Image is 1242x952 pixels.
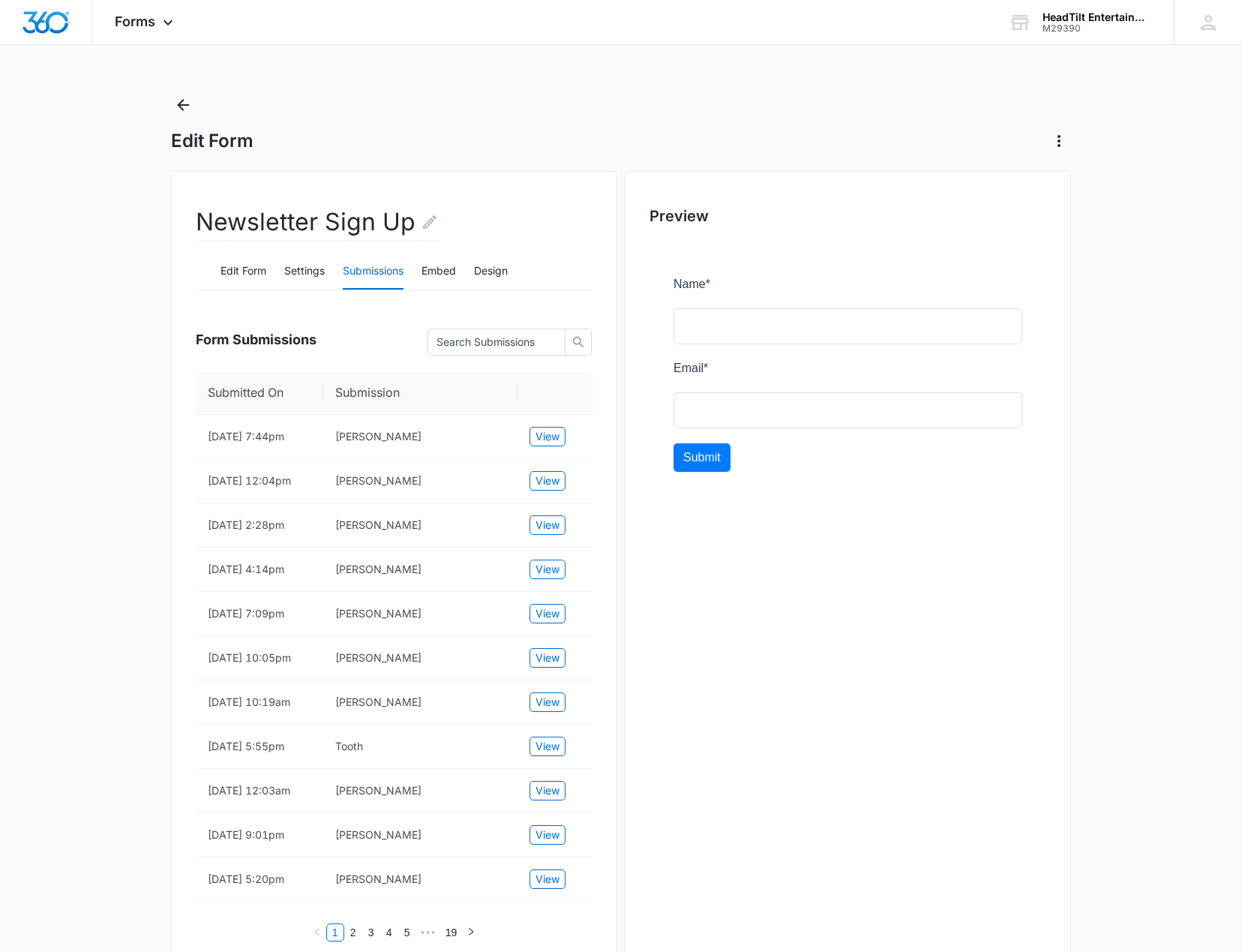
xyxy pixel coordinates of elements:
[535,517,559,533] span: View
[313,927,322,936] span: left
[529,869,565,889] button: View
[416,923,440,941] span: •••
[436,334,544,350] input: Search Submissions
[196,680,323,725] td: [DATE] 10:19am
[1042,11,1152,23] div: account name
[535,428,559,445] span: View
[535,782,559,799] span: View
[529,515,565,535] button: View
[308,923,326,941] li: Previous Page
[196,459,323,503] td: [DATE] 12:04pm
[196,592,323,636] td: [DATE] 7:09pm
[474,254,508,290] button: Design
[171,130,253,152] h1: Edit Form
[196,371,323,415] th: Submitted On
[441,924,462,941] a: 19
[466,927,475,936] span: right
[171,93,195,117] button: Back
[327,924,343,941] a: 1
[10,176,47,188] span: Submit
[398,923,416,941] li: 5
[529,825,565,845] button: View
[326,923,344,941] li: 1
[565,329,592,356] button: search
[416,923,440,941] li: Next 5 Pages
[440,923,463,941] li: 19
[345,924,361,941] a: 2
[421,254,456,290] button: Embed
[535,473,559,489] span: View
[535,871,559,887] span: View
[284,254,325,290] button: Settings
[323,459,517,503] td: Lyssa Diaz Campos
[323,769,517,813] td: Monica
[196,769,323,813] td: [DATE] 12:03am
[115,14,155,29] span: Forms
[462,923,480,941] li: Next Page
[323,548,517,592] td: Kim Coleman
[529,692,565,712] button: View
[529,781,565,800] button: View
[323,902,517,946] td: Hunter
[380,923,398,941] li: 4
[535,650,559,666] span: View
[535,738,559,755] span: View
[196,857,323,902] td: [DATE] 5:20pm
[208,383,300,402] span: Submitted On
[323,371,517,415] th: Submission
[529,427,565,446] button: View
[323,725,517,769] td: Tooth
[529,560,565,579] button: View
[1042,23,1152,34] div: account id
[196,813,323,857] td: [DATE] 9:01pm
[196,725,323,769] td: [DATE] 5:55pm
[196,415,323,459] td: [DATE] 7:44pm
[381,924,397,941] a: 4
[196,503,323,548] td: [DATE] 2:28pm
[196,548,323,592] td: [DATE] 4:14pm
[196,329,316,350] span: Form Submissions
[529,737,565,756] button: View
[363,924,379,941] a: 3
[308,923,326,941] button: left
[344,923,362,941] li: 2
[529,648,565,668] button: View
[535,694,559,710] span: View
[535,605,559,622] span: View
[565,336,591,348] span: search
[1047,129,1071,153] button: Actions
[323,857,517,902] td: Jenni Bernal
[323,503,517,548] td: Joshua Harrison
[399,924,415,941] a: 5
[462,923,480,941] button: right
[196,636,323,680] td: [DATE] 10:05pm
[343,254,403,290] button: Submissions
[323,813,517,857] td: Ernesto Herrera
[535,561,559,578] span: View
[220,254,266,290] button: Edit Form
[323,415,517,459] td: Alexis
[323,636,517,680] td: Nick Behl
[323,592,517,636] td: Eric Walker
[196,902,323,946] td: [DATE] 4:35pm
[649,205,1046,227] h2: Preview
[323,680,517,725] td: bryan pugh
[421,204,439,240] button: Edit Form Name
[362,923,380,941] li: 3
[529,471,565,491] button: View
[529,604,565,623] button: View
[196,204,439,241] h2: Newsletter Sign Up
[535,827,559,843] span: View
